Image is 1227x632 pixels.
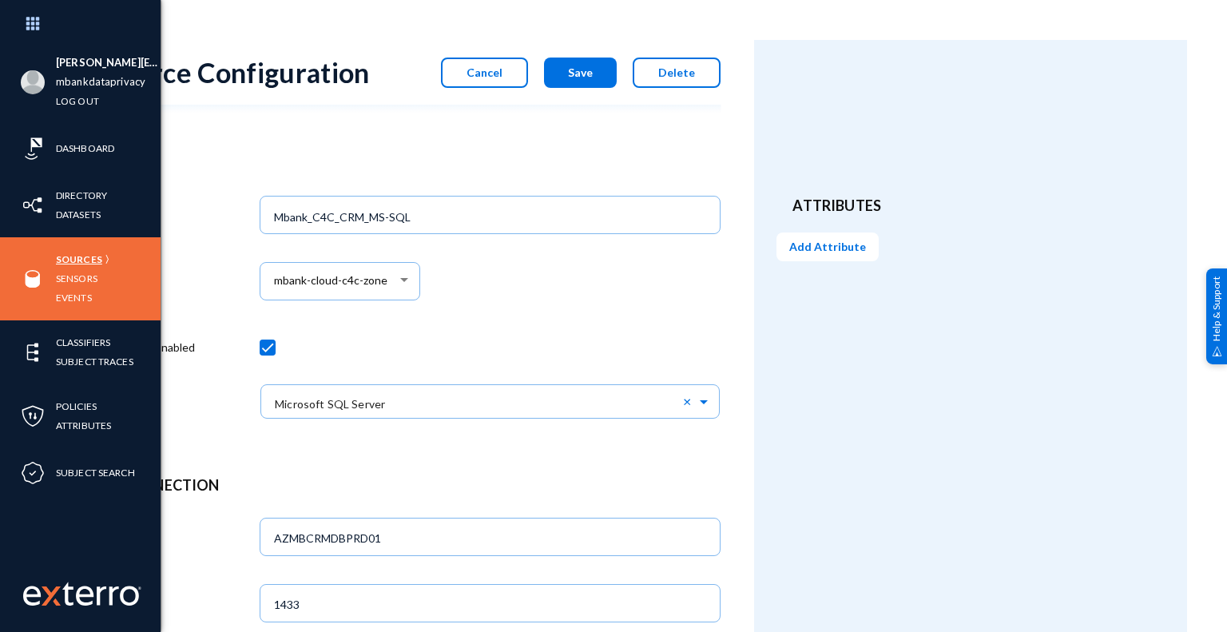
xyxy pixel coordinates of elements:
[21,193,45,217] img: icon-inventory.svg
[56,333,110,352] a: Classifiers
[441,58,528,88] button: Cancel
[56,397,97,415] a: Policies
[56,139,114,157] a: Dashboard
[568,66,593,79] span: Save
[23,582,141,606] img: exterro-work-mark.svg
[21,70,45,94] img: blank-profile-picture.png
[56,352,133,371] a: Subject Traces
[21,137,45,161] img: icon-risk-sonar.svg
[56,73,145,91] a: mbankdataprivacy
[56,205,101,224] a: Datasets
[683,394,697,408] span: Clear all
[544,58,617,88] button: Save
[56,250,102,268] a: Sources
[121,475,705,496] header: Connection
[56,463,135,482] a: Subject Search
[274,274,387,288] span: mbank-cloud-c4c-zone
[56,416,111,435] a: Attributes
[56,54,161,73] li: [PERSON_NAME][EMAIL_ADDRESS][PERSON_NAME][DOMAIN_NAME]
[1206,268,1227,364] div: Help & Support
[21,404,45,428] img: icon-policies.svg
[105,56,370,89] div: Source Configuration
[42,586,61,606] img: exterro-logo.svg
[56,186,107,205] a: Directory
[56,269,97,288] a: Sensors
[121,153,705,174] header: Info
[21,340,45,364] img: icon-elements.svg
[9,6,57,41] img: app launcher
[21,461,45,485] img: icon-compliance.svg
[1212,346,1222,356] img: help_support.svg
[274,598,713,612] input: 1433
[56,92,99,110] a: Log out
[467,66,502,79] span: Cancel
[776,233,879,261] button: Add Attribute
[658,66,695,79] span: Delete
[633,58,721,88] button: Delete
[56,288,92,307] a: Events
[792,195,1149,217] header: Attributes
[789,240,866,253] span: Add Attribute
[21,267,45,291] img: icon-sources.svg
